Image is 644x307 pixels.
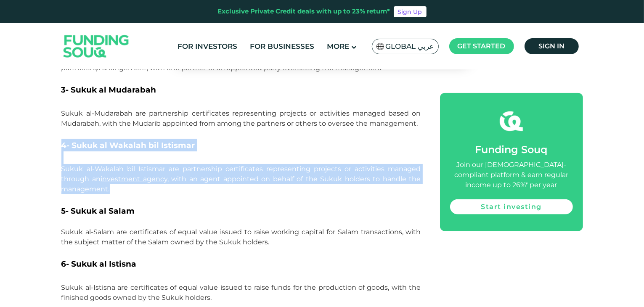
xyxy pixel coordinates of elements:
[394,6,427,17] a: Sign Up
[61,228,421,246] span: Sukuk al-Salam are certificates of equal value issued to raise working capital for Salam transact...
[538,42,564,50] span: Sign in
[376,43,384,50] img: SA Flag
[450,159,573,190] div: Join our [DEMOGRAPHIC_DATA]-compliant platform & earn regular income up to 26%* per year
[500,109,523,132] img: fsicon
[61,259,137,269] span: 6- Sukuk al Istisna
[386,42,434,51] span: Global عربي
[61,283,421,302] span: Sukuk al-Istisna are certificates of equal value issued to raise funds for the production of good...
[61,109,421,127] span: Sukuk al-Mudarabah are partnership certificates representing projects or activities managed based...
[61,140,195,150] span: 4- Sukuk al Wakalah bil Istismar
[61,85,156,95] span: 3- Sukuk al Mudarabah
[61,165,421,193] span: Sukuk al-Wakalah bil Istismar are partnership certificates representing projects or activities ma...
[327,42,349,50] span: More
[175,40,239,53] a: For Investors
[248,40,316,53] a: For Businesses
[458,42,506,50] span: Get started
[218,7,390,16] div: Exclusive Private Credit deals with up to 23% return*
[55,25,138,68] img: Logo
[475,143,548,155] span: Funding Souq
[525,38,579,54] a: Sign in
[61,54,421,72] span: Sukuk al-Musharakah are partnership certificates representing projects or activities managed unde...
[61,206,135,216] span: 5- Sukuk al Salam
[101,175,167,183] a: investment agency
[450,199,573,214] a: Start investing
